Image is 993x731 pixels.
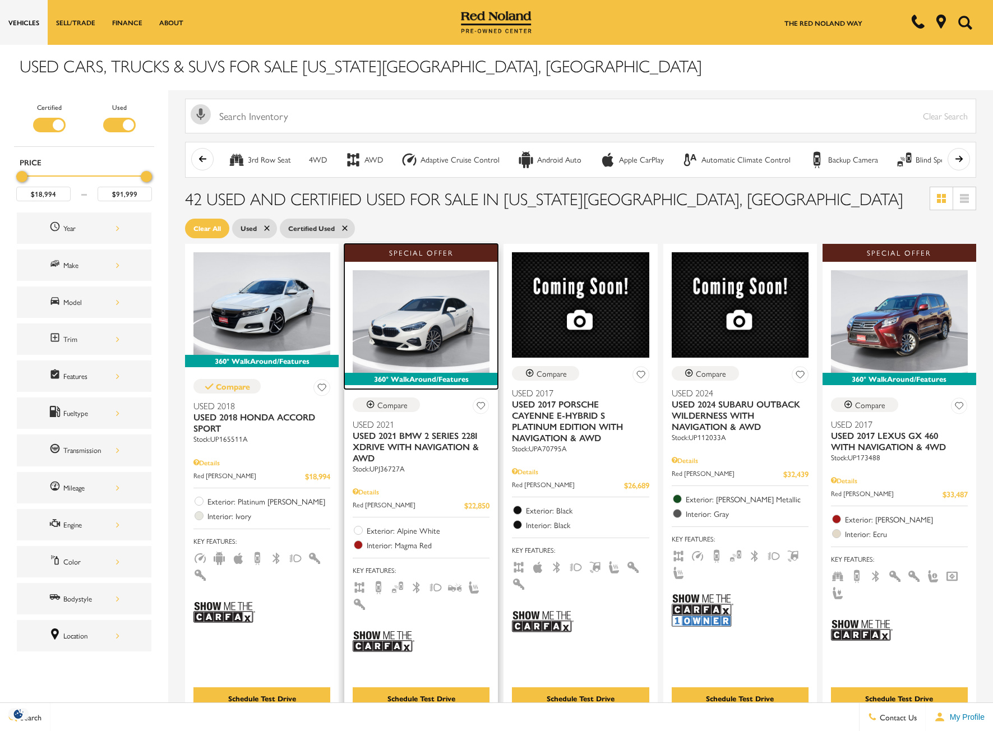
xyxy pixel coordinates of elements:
[63,630,119,642] div: Location
[672,455,809,465] div: Pricing Details - Used 2024 Subaru Outback Wilderness With Navigation & AWD
[865,693,933,704] div: Schedule Test Drive
[676,148,797,172] button: Automatic Climate ControlAutomatic Climate Control
[831,419,959,430] span: Used 2017
[17,546,151,577] div: ColorColor
[141,171,152,182] div: Maximum Price
[945,570,959,580] span: Navigation Sys
[367,539,489,550] span: Interior: Magma Red
[869,570,883,580] span: Bluetooth
[767,550,780,560] span: Fog Lights
[831,430,959,452] span: Used 2017 Lexus GX 460 With Navigation & 4WD
[305,470,330,482] span: $18,994
[17,397,151,429] div: FueltypeFueltype
[473,397,489,418] button: Save Vehicle
[17,323,151,355] div: TrimTrim
[49,628,63,643] span: Location
[619,155,664,165] div: Apple CarPlay
[17,509,151,540] div: EngineEngine
[37,101,62,113] label: Certified
[193,221,221,235] span: Clear All
[228,693,296,704] div: Schedule Test Drive
[193,400,322,411] span: Used 2018
[828,155,878,165] div: Backup Camera
[537,155,581,165] div: Android Auto
[550,561,564,571] span: Bluetooth
[191,104,211,124] svg: Click to toggle on voice search
[193,252,330,355] img: 2018 Honda Accord Sport
[98,187,152,201] input: Maximum
[672,468,783,480] span: Red [PERSON_NAME]
[672,432,809,442] div: Stock : UP112033A
[682,151,699,168] div: Automatic Climate Control
[49,480,63,495] span: Mileage
[193,457,330,468] div: Pricing Details - Used 2018 Honda Accord Sport
[831,270,968,373] img: 2017 Lexus GX 460
[364,155,383,165] div: AWD
[464,499,489,511] span: $22,850
[63,444,119,456] div: Transmission
[63,296,119,308] div: Model
[367,525,489,536] span: Exterior: Alpine White
[377,400,408,410] div: Compare
[20,157,149,167] h5: Price
[353,564,489,576] span: Key Features :
[531,561,544,571] span: Apple Car-Play
[207,496,330,507] span: Exterior: Platinum [PERSON_NAME]
[309,155,327,165] div: 4WD
[706,693,774,704] div: Schedule Test Drive
[802,148,884,172] button: Backup CameraBackup Camera
[691,550,704,560] span: Adaptive Cruise Control
[916,155,977,165] div: Blind Spot Monitor
[344,244,498,262] div: Special Offer
[6,708,31,720] section: Click to Open Cookie Consent Modal
[672,387,800,399] span: Used 2024
[831,587,844,597] span: Power Seats
[16,171,27,182] div: Minimum Price
[49,369,63,383] span: Features
[547,693,615,704] div: Schedule Test Drive
[308,552,321,562] span: Interior Accents
[569,561,583,571] span: Fog Lights
[185,186,903,210] span: 42 Used and Certified Used for Sale in [US_STATE][GEOGRAPHIC_DATA], [GEOGRAPHIC_DATA]
[410,581,423,591] span: Bluetooth
[831,488,968,500] a: Red [PERSON_NAME] $33,487
[17,249,151,281] div: MakeMake
[391,581,404,591] span: Blind Spot Monitor
[49,517,63,532] span: Engine
[248,155,291,165] div: 3rd Row Seat
[353,687,489,709] div: Schedule Test Drive - Used 2021 BMW 2 Series 228i xDrive With Navigation & AWD
[512,578,525,588] span: Keyless Entry
[429,581,442,591] span: Fog Lights
[672,567,685,577] span: Heated Seats
[896,151,913,168] div: Blind Spot Monitor
[831,452,968,462] div: Stock : UP173488
[448,581,461,591] span: Forward Collision Warning
[672,550,685,560] span: AWD
[63,407,119,419] div: Fueltype
[831,610,893,651] img: Show Me the CARFAX Badge
[624,479,649,491] span: $26,689
[512,479,649,491] a: Red [PERSON_NAME] $26,689
[926,703,993,731] button: Open user profile menu
[877,711,917,723] span: Contact Us
[17,360,151,392] div: FeaturesFeatures
[831,397,898,412] button: Compare Vehicle
[518,151,534,168] div: Android Auto
[809,151,825,168] div: Backup Camera
[784,18,862,28] a: The Red Noland Way
[63,222,119,234] div: Year
[672,366,739,381] button: Compare Vehicle
[512,544,649,556] span: Key Features :
[945,713,985,721] span: My Profile
[345,151,362,168] div: AWD
[537,368,567,378] div: Compare
[696,368,726,378] div: Compare
[632,366,649,387] button: Save Vehicle
[729,550,742,560] span: Blind Spot Monitor
[512,687,649,709] div: Schedule Test Drive - Used 2017 Porsche Cayenne E-Hybrid S Platinum Edition With Navigation & AWD
[710,550,723,560] span: Backup Camera
[672,387,809,432] a: Used 2024Used 2024 Subaru Outback Wilderness With Navigation & AWD
[339,148,389,172] button: AWDAWD
[353,499,489,511] a: Red [PERSON_NAME] $22,850
[421,155,500,165] div: Adaptive Cruise Control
